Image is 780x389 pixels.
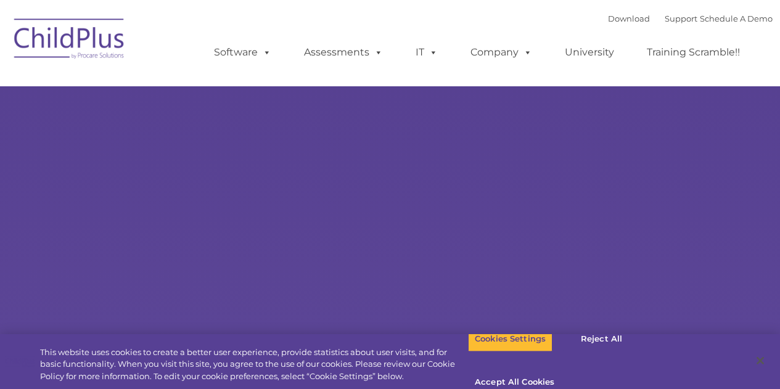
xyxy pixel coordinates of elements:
a: Support [665,14,697,23]
button: Reject All [563,326,640,352]
a: Training Scramble!! [634,40,752,65]
a: IT [403,40,450,65]
a: Assessments [292,40,395,65]
div: This website uses cookies to create a better user experience, provide statistics about user visit... [40,346,468,383]
a: Company [458,40,544,65]
a: Download [608,14,650,23]
button: Close [747,347,774,374]
font: | [608,14,773,23]
button: Cookies Settings [468,326,552,352]
a: Schedule A Demo [700,14,773,23]
a: Software [202,40,284,65]
a: University [552,40,626,65]
img: ChildPlus by Procare Solutions [8,10,131,72]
